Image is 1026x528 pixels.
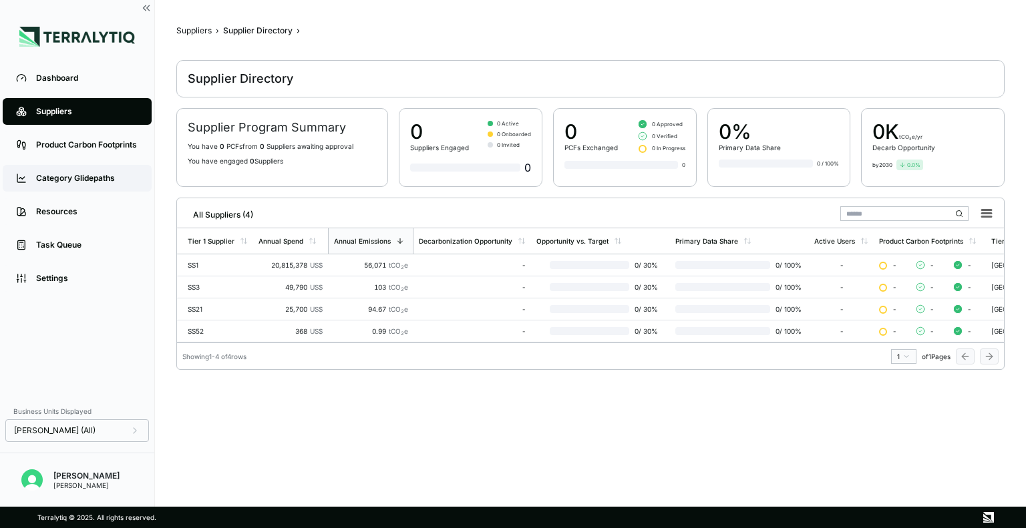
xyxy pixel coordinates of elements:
div: 49,790 [259,283,323,291]
span: tCO₂e/yr [899,134,922,140]
span: tCO e [389,261,408,269]
p: You have engaged Suppliers [188,157,377,165]
span: 0 In Progress [652,144,685,152]
div: by 2030 [872,161,892,169]
button: Open user button [16,464,48,496]
span: US$ [310,283,323,291]
div: - [419,305,526,313]
div: SS1 [188,261,248,269]
div: 56,071 [333,261,408,269]
div: Active Users [814,237,855,245]
div: 0 [410,160,531,176]
div: Annual Emissions [334,237,391,245]
div: 1 [897,352,910,360]
span: 0 / 30 % [629,327,665,335]
span: 0 Onboarded [497,130,531,138]
div: - [814,305,868,313]
span: 0 Approved [652,120,683,128]
div: Category Glidepaths [36,173,138,184]
div: Business Units Displayed [5,403,149,419]
sub: 2 [401,308,404,314]
span: 0 [220,142,224,150]
div: SS3 [188,283,248,291]
span: - [967,327,971,335]
div: All Suppliers (4) [182,204,253,220]
div: Showing 1 - 4 of 4 rows [182,352,246,360]
div: SS21 [188,305,248,313]
div: - [814,283,868,291]
div: 0 K [872,119,935,144]
div: - [814,261,868,269]
sub: 2 [401,264,404,270]
div: 0 [410,119,469,144]
p: You have PCF s from Supplier s awaiting approval [188,142,377,150]
span: - [892,261,896,269]
span: tCO e [389,327,408,335]
span: 0.0 % [907,161,920,169]
div: - [419,283,526,291]
div: Task Queue [36,240,138,250]
span: - [892,305,896,313]
div: - [419,261,526,269]
span: - [892,327,896,335]
span: - [930,261,934,269]
div: Product Carbon Footprints [879,237,963,245]
div: [PERSON_NAME] [53,471,120,481]
div: - [814,327,868,335]
div: 0% [719,119,781,144]
div: Suppliers [36,106,138,117]
div: 0 / 100% [817,160,839,168]
span: 0 / 100 % [770,305,804,313]
button: 1 [891,349,916,364]
sub: 2 [401,286,404,292]
div: 20,815,378 [259,261,323,269]
div: 94.67 [333,305,408,313]
div: Decarb Opportunity [872,144,935,152]
span: US$ [310,305,323,313]
sub: 2 [401,330,404,336]
span: US$ [310,261,323,269]
span: tCO e [389,305,408,313]
div: Suppliers Engaged [410,144,469,152]
span: - [930,283,934,291]
span: 0 / 30 % [629,283,665,291]
div: Product Carbon Footprints [36,140,138,150]
div: Primary Data Share [675,237,738,245]
div: Settings [36,273,138,284]
span: - [930,305,934,313]
div: 25,700 [259,305,323,313]
div: Dashboard [36,73,138,83]
div: [PERSON_NAME] [53,481,120,489]
div: Primary Data Share [719,144,781,152]
div: 0 [564,119,618,144]
div: 368 [259,327,323,335]
span: › [216,25,219,36]
span: 0 / 30 % [629,261,665,269]
span: 0 / 100 % [770,283,804,291]
div: Opportunity vs. Target [536,237,609,245]
span: 0 Verified [652,132,677,140]
span: - [967,283,971,291]
span: [PERSON_NAME] (All) [14,425,96,436]
img: Logo [19,27,135,47]
span: - [930,327,934,335]
div: SS52 [188,327,248,335]
span: › [297,25,300,36]
span: 0 [260,142,265,150]
span: - [892,283,896,291]
span: US$ [310,327,323,335]
div: Tier 1 Supplier [188,237,234,245]
span: 0 Active [497,119,519,127]
div: 0.99 [333,327,408,335]
span: tCO e [389,283,408,291]
h2: Supplier Program Summary [188,119,377,136]
div: Resources [36,206,138,217]
span: 0 Invited [497,141,520,149]
span: - [967,305,971,313]
span: - [967,261,971,269]
div: Supplier Directory [223,25,293,36]
img: Anirudh Verma [21,469,43,491]
div: - [419,327,526,335]
span: 0 / 100 % [770,327,804,335]
div: 103 [333,283,408,291]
